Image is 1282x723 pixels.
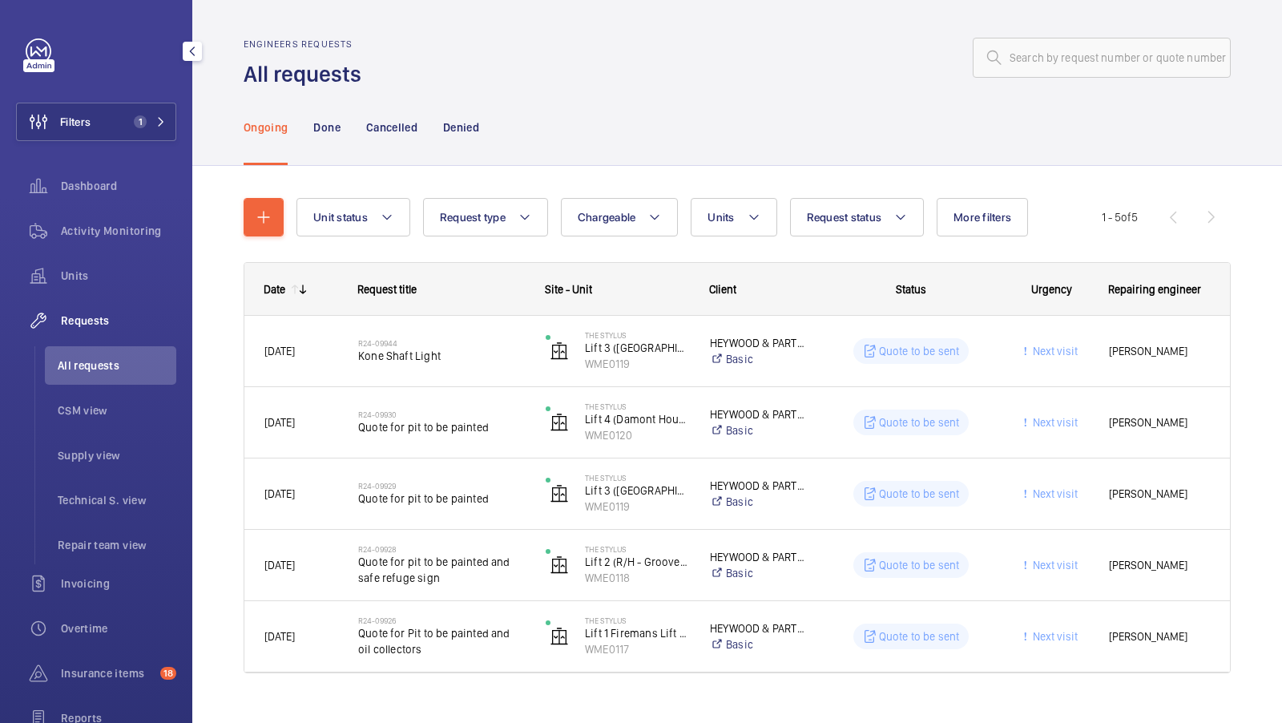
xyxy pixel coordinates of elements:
[61,178,176,194] span: Dashboard
[953,211,1011,224] span: More filters
[358,348,525,364] span: Kone Shaft Light
[1109,556,1210,575] span: [PERSON_NAME]
[61,665,154,681] span: Insurance items
[585,554,689,570] p: Lift 2 (R/H - Groove House)
[710,335,807,351] p: HEYWOOD & PARTNERS
[585,625,689,641] p: Lift 1 Firemans Lift (L/H - Groove House)
[879,486,960,502] p: Quote to be sent
[710,494,807,510] a: Basic
[313,119,340,135] p: Done
[585,427,689,443] p: WME0120
[879,343,960,359] p: Quote to be sent
[585,356,689,372] p: WME0119
[61,268,176,284] span: Units
[296,198,410,236] button: Unit status
[1121,211,1131,224] span: of
[58,447,176,463] span: Supply view
[585,483,689,499] p: Lift 3 ([GEOGRAPHIC_DATA])
[545,283,592,296] span: Site - Unit
[807,211,882,224] span: Request status
[1109,485,1210,503] span: [PERSON_NAME]
[710,636,807,652] a: Basic
[550,555,569,575] img: elevator.svg
[358,544,525,554] h2: R24-09928
[358,481,525,491] h2: R24-09929
[879,414,960,430] p: Quote to be sent
[585,473,689,483] p: The Stylus
[61,576,176,592] span: Invoicing
[790,198,925,236] button: Request status
[61,620,176,636] span: Overtime
[58,537,176,553] span: Repair team view
[578,211,636,224] span: Chargeable
[313,211,368,224] span: Unit status
[710,565,807,581] a: Basic
[160,667,176,680] span: 18
[264,630,295,643] span: [DATE]
[710,478,807,494] p: HEYWOOD & PARTNERS
[358,554,525,586] span: Quote for pit to be painted and safe refuge sign
[16,103,176,141] button: Filters1
[585,641,689,657] p: WME0117
[358,616,525,625] h2: R24-09926
[61,313,176,329] span: Requests
[550,341,569,361] img: elevator.svg
[264,487,295,500] span: [DATE]
[58,357,176,374] span: All requests
[366,119,417,135] p: Cancelled
[585,340,689,356] p: Lift 3 ([GEOGRAPHIC_DATA])
[1030,487,1078,500] span: Next visit
[708,211,734,224] span: Units
[691,198,776,236] button: Units
[1031,283,1072,296] span: Urgency
[58,402,176,418] span: CSM view
[710,549,807,565] p: HEYWOOD & PARTNERS
[1102,212,1138,223] span: 1 - 5 5
[1109,342,1210,361] span: [PERSON_NAME]
[358,410,525,419] h2: R24-09930
[264,283,285,296] div: Date
[423,198,548,236] button: Request type
[973,38,1231,78] input: Search by request number or quote number
[244,38,371,50] h2: Engineers requests
[60,114,91,130] span: Filters
[358,491,525,507] span: Quote for pit to be painted
[896,283,926,296] span: Status
[585,616,689,625] p: The Stylus
[1030,345,1078,357] span: Next visit
[358,338,525,348] h2: R24-09944
[585,402,689,411] p: The Stylus
[710,422,807,438] a: Basic
[550,627,569,646] img: elevator.svg
[585,411,689,427] p: Lift 4 (Damont House)
[1109,414,1210,432] span: [PERSON_NAME]
[264,559,295,572] span: [DATE]
[358,419,525,435] span: Quote for pit to be painted
[134,115,147,128] span: 1
[585,330,689,340] p: The Stylus
[550,484,569,503] img: elevator.svg
[61,223,176,239] span: Activity Monitoring
[550,413,569,432] img: elevator.svg
[937,198,1028,236] button: More filters
[585,570,689,586] p: WME0118
[710,620,807,636] p: HEYWOOD & PARTNERS
[710,351,807,367] a: Basic
[585,499,689,515] p: WME0119
[879,628,960,644] p: Quote to be sent
[710,406,807,422] p: HEYWOOD & PARTNERS
[440,211,506,224] span: Request type
[358,625,525,657] span: Quote for Pit to be painted and oil collectors
[244,119,288,135] p: Ongoing
[1109,628,1210,646] span: [PERSON_NAME]
[1030,559,1078,572] span: Next visit
[357,283,417,296] span: Request title
[1030,416,1078,429] span: Next visit
[1108,283,1201,296] span: Repairing engineer
[264,345,295,357] span: [DATE]
[443,119,479,135] p: Denied
[1030,630,1078,643] span: Next visit
[244,59,371,89] h1: All requests
[58,492,176,508] span: Technical S. view
[264,416,295,429] span: [DATE]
